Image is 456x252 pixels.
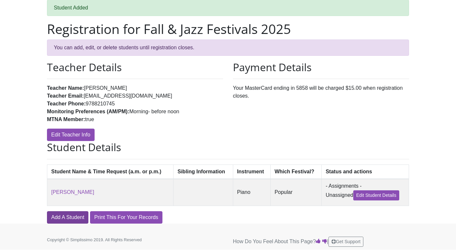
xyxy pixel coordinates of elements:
a: Print This For Your Records [90,211,162,224]
li: [PERSON_NAME] [47,84,223,92]
div: Your MasterCard ending in 5858 will be charged $15.00 when registration closes. [228,61,414,141]
td: Popular [270,179,322,206]
td: - Assignments - Unassigned [322,179,409,206]
th: Status and actions [322,165,409,179]
div: You can add, edit, or delete students until registration closes. [47,39,409,56]
a: Add A Student [47,211,88,224]
li: [EMAIL_ADDRESS][DOMAIN_NAME] [47,92,223,100]
li: true [47,116,223,123]
strong: MTNA Member: [47,117,85,122]
li: Morning- before noon [47,108,223,116]
th: Which Festival? [270,165,322,179]
p: Copyright © Simplissimo 2019. All Rights Reserved [47,237,161,243]
th: Sibling Information [174,165,233,179]
strong: Monitoring Preferences (AM/PM): [47,109,129,114]
strong: Teacher Phone: [47,101,86,106]
h2: Teacher Details [47,61,223,73]
strong: Teacher Email: [47,93,84,99]
h2: Payment Details [233,61,409,73]
th: Instrument [233,165,270,179]
a: Edit Student Details [353,190,399,200]
a: Edit Teacher Info [47,129,95,141]
h2: Student Details [47,141,409,153]
button: Get Support [328,237,364,247]
a: [PERSON_NAME] [51,189,94,195]
th: Student Name & Time Request (a.m. or p.m.) [47,165,174,179]
td: Piano [233,179,270,206]
p: How Do You Feel About This Page? | [233,237,409,247]
h1: Registration for Fall & Jazz Festivals 2025 [47,21,409,37]
li: 9788210745 [47,100,223,108]
strong: Teacher Name: [47,85,84,91]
